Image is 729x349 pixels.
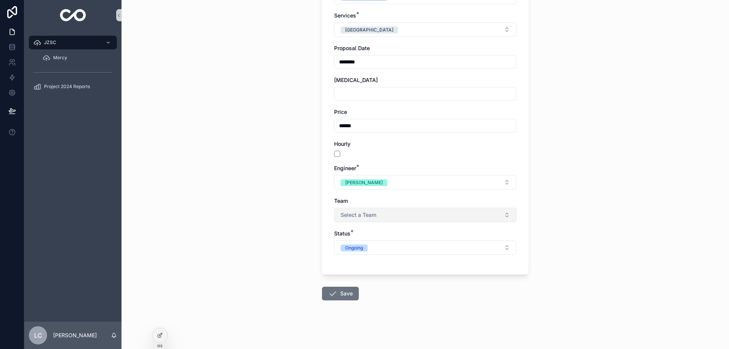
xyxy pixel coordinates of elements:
[334,175,516,190] button: Select Button
[334,141,350,147] span: Hourly
[334,12,356,19] span: Services
[345,27,393,33] div: [GEOGRAPHIC_DATA]
[60,9,86,21] img: App logo
[334,109,347,115] span: Price
[38,51,117,65] a: Mercy
[29,80,117,93] a: Project 2024 Reports
[345,245,363,251] div: Ongoing
[44,39,56,46] span: JZSC
[334,240,516,255] button: Select Button
[322,287,359,300] button: Save
[34,331,42,340] span: LC
[334,45,370,51] span: Proposal Date
[53,332,97,339] p: [PERSON_NAME]
[29,36,117,49] a: JZSC
[334,165,356,171] span: Engineer
[53,55,67,61] span: Mercy
[341,211,376,219] span: Select a Team
[334,230,350,237] span: Status
[334,208,516,222] button: Select Button
[334,197,348,204] span: Team
[334,22,516,37] button: Select Button
[345,179,383,186] div: [PERSON_NAME]
[44,84,90,90] span: Project 2024 Reports
[24,30,121,103] div: scrollable content
[334,77,378,83] span: [MEDICAL_DATA]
